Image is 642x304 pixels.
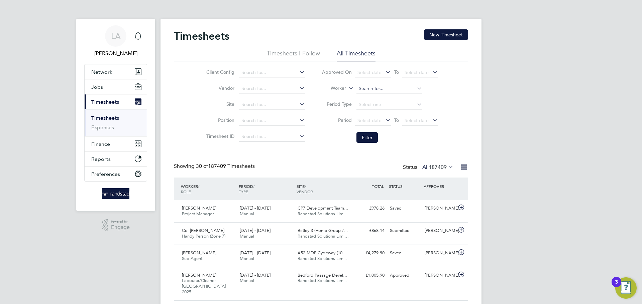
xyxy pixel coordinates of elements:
[85,79,147,94] button: Jobs
[298,228,348,233] span: Birtley 3 (Home Group /…
[204,133,234,139] label: Timesheet ID
[267,49,320,61] li: Timesheets I Follow
[111,219,130,225] span: Powered by
[387,270,422,281] div: Approved
[182,256,202,261] span: Sub Agent
[239,132,305,141] input: Search for...
[240,205,271,211] span: [DATE] - [DATE]
[298,272,347,278] span: Bedford Passage Devel…
[357,69,382,75] span: Select date
[240,250,271,256] span: [DATE] - [DATE]
[85,151,147,166] button: Reports
[182,278,226,295] span: Labourer/Cleaner [GEOGRAPHIC_DATA] 2025
[422,164,453,171] label: All
[85,94,147,109] button: Timesheets
[405,117,429,123] span: Select date
[91,141,110,147] span: Finance
[387,225,422,236] div: Submitted
[91,171,120,177] span: Preferences
[322,101,352,107] label: Period Type
[240,211,254,217] span: Manual
[322,117,352,123] label: Period
[239,116,305,125] input: Search for...
[357,117,382,123] span: Select date
[298,205,348,211] span: CP7 Development Team…
[422,225,457,236] div: [PERSON_NAME]
[85,64,147,79] button: Network
[352,270,387,281] div: £1,005.90
[352,225,387,236] div: £868.14
[387,180,422,192] div: STATUS
[615,282,618,291] div: 3
[91,124,114,130] a: Expenses
[240,278,254,283] span: Manual
[204,85,234,91] label: Vendor
[422,203,457,214] div: [PERSON_NAME]
[297,189,313,194] span: VENDOR
[182,205,216,211] span: [PERSON_NAME]
[253,184,254,189] span: /
[422,270,457,281] div: [PERSON_NAME]
[403,163,455,172] div: Status
[239,100,305,109] input: Search for...
[316,85,346,92] label: Worker
[295,180,353,198] div: SITE
[305,184,306,189] span: /
[422,180,457,192] div: APPROVER
[111,32,121,40] span: LA
[174,29,229,43] h2: Timesheets
[429,164,447,171] span: 187409
[422,248,457,259] div: [PERSON_NAME]
[102,188,130,199] img: randstad-logo-retina.png
[392,116,401,124] span: To
[356,132,378,143] button: Filter
[182,211,214,217] span: Project Manager
[298,233,349,239] span: Randstad Solutions Limi…
[91,99,119,105] span: Timesheets
[76,19,155,211] nav: Main navigation
[240,228,271,233] span: [DATE] - [DATE]
[387,203,422,214] div: Saved
[196,163,208,170] span: 30 of
[372,184,384,189] span: TOTAL
[352,203,387,214] div: £978.26
[298,211,349,217] span: Randstad Solutions Limi…
[239,84,305,93] input: Search for...
[237,180,295,198] div: PERIOD
[204,117,234,123] label: Position
[85,136,147,151] button: Finance
[352,248,387,259] div: £4,279.90
[102,219,130,232] a: Powered byEngage
[204,69,234,75] label: Client Config
[181,189,191,194] span: ROLE
[298,256,349,261] span: Randstad Solutions Limi…
[240,233,254,239] span: Manual
[298,250,347,256] span: A52 MDP Cycleway (10…
[85,167,147,181] button: Preferences
[182,250,216,256] span: [PERSON_NAME]
[84,188,147,199] a: Go to home page
[182,233,225,239] span: Handy Person (Zone 7)
[240,272,271,278] span: [DATE] - [DATE]
[387,248,422,259] div: Saved
[111,225,130,230] span: Engage
[356,100,422,109] input: Select one
[239,68,305,77] input: Search for...
[198,184,199,189] span: /
[85,109,147,136] div: Timesheets
[392,68,401,76] span: To
[179,180,237,198] div: WORKER
[84,49,147,57] span: Lynne Andrews
[337,49,376,61] li: All Timesheets
[91,69,112,75] span: Network
[322,69,352,75] label: Approved On
[239,189,248,194] span: TYPE
[204,101,234,107] label: Site
[84,25,147,57] a: LA[PERSON_NAME]
[182,272,216,278] span: [PERSON_NAME]
[91,115,119,121] a: Timesheets
[196,163,255,170] span: 187409 Timesheets
[91,84,103,90] span: Jobs
[91,156,111,162] span: Reports
[182,228,224,233] span: Col [PERSON_NAME]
